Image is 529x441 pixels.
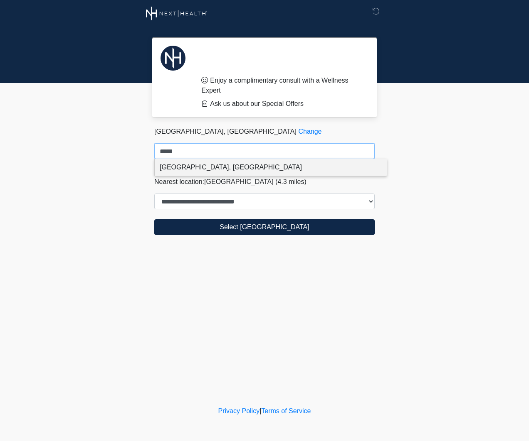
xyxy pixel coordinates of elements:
span: [GEOGRAPHIC_DATA] [204,178,274,185]
a: Terms of Service [261,407,311,414]
img: Agent Avatar [161,46,185,71]
span: [GEOGRAPHIC_DATA], [GEOGRAPHIC_DATA] [154,128,297,135]
a: Change [298,128,321,135]
a: Privacy Policy [218,407,260,414]
span: (4.3 miles) [275,178,307,185]
a: | [260,407,261,414]
li: Ask us about our Special Offers [201,99,362,109]
button: Select [GEOGRAPHIC_DATA] [154,219,375,235]
li: Enjoy a complimentary consult with a Wellness Expert [201,76,362,96]
img: Next Health Wellness Logo [146,6,207,21]
p: Nearest location: [154,177,375,187]
div: [GEOGRAPHIC_DATA], [GEOGRAPHIC_DATA] [155,159,387,176]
